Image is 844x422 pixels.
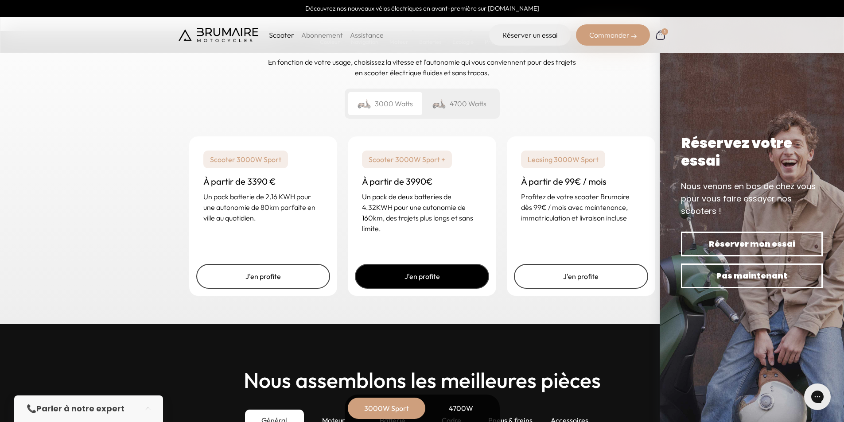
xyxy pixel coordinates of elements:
a: J'en profite [355,264,489,289]
a: J'en profite [514,264,648,289]
p: Leasing 3000W Sport [521,151,605,168]
p: Scooter 3000W Sport [203,151,288,168]
h3: À partir de 3990€ [362,175,482,188]
div: Commander [576,24,650,46]
p: Un pack batterie de 2.16 KWH pour une autonomie de 80km parfaite en ville au quotidien. [203,191,323,223]
a: Abonnement [301,31,343,39]
p: Scooter 3000W Sport + [362,151,452,168]
img: Panier [655,30,665,40]
div: 4700W [426,398,497,419]
img: right-arrow-2.png [631,34,637,39]
h3: À partir de 3390 € [203,175,323,188]
a: Réserver un essai [489,24,571,46]
p: Profitez de votre scooter Brumaire dès 99€ / mois avec maintenance, immatriculation et livraison ... [521,191,641,223]
div: 1 [661,28,668,35]
iframe: Gorgias live chat messenger [800,380,835,413]
p: Scooter [269,30,294,40]
a: Assistance [350,31,384,39]
p: En fonction de votre usage, choisissez la vitesse et l'autonomie qui vous conviennent pour des tr... [267,57,577,78]
a: J'en profite [196,264,331,289]
h2: Nous assemblons les meilleures pièces [244,368,601,392]
h3: À partir de 99€ / mois [521,175,641,188]
a: 1 [655,30,665,40]
div: 3000W Sport [351,398,422,419]
img: Brumaire Motocycles [179,28,258,42]
div: 4700 Watts [422,92,496,115]
p: Un pack de deux batteries de 4.32KWH pour une autonomie de 160km, des trajets plus longs et sans ... [362,191,482,234]
div: 3000 Watts [348,92,422,115]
